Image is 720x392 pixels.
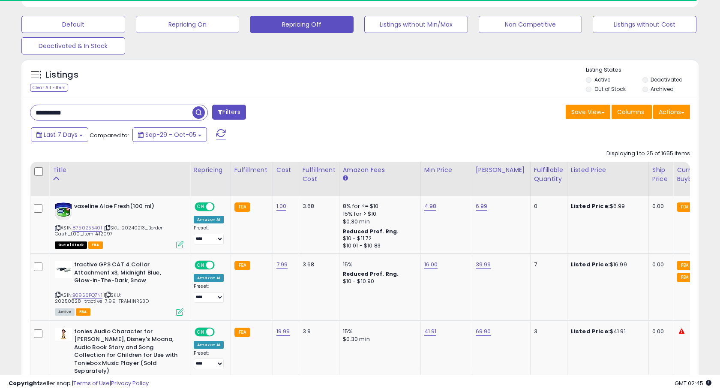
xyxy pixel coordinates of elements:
[212,105,246,120] button: Filters
[675,379,711,387] span: 2025-10-14 02:45 GMT
[213,203,227,211] span: OFF
[55,308,75,316] span: All listings currently available for purchase on Amazon
[194,216,224,223] div: Amazon AI
[343,202,414,210] div: 8% for <= $10
[343,242,414,250] div: $10.01 - $10.83
[74,261,178,287] b: tractive GPS CAT 4 Collar Attachment x3, Midnight Blue, Glow-in-The-Dark, Snow
[534,328,561,335] div: 3
[194,225,224,244] div: Preset:
[234,328,250,337] small: FBA
[476,202,488,211] a: 6.99
[571,261,642,268] div: $16.99
[145,130,196,139] span: Sep-29 - Oct-05
[677,261,693,270] small: FBA
[55,202,72,220] img: 41Rb4IRtBOL._SL40_.jpg
[476,166,527,175] div: [PERSON_NAME]
[74,328,178,377] b: tonies Audio Character for [PERSON_NAME], Disney's Moana, Audio Book Story and Song Collection fo...
[343,235,414,242] div: $10 - $11.72
[571,202,642,210] div: $6.99
[586,66,698,74] p: Listing States:
[194,274,224,282] div: Amazon AI
[594,76,610,83] label: Active
[276,166,295,175] div: Cost
[424,260,438,269] a: 16.00
[343,166,417,175] div: Amazon Fees
[276,260,288,269] a: 7.99
[303,166,336,184] div: Fulfillment Cost
[276,327,290,336] a: 19.99
[31,127,88,142] button: Last 7 Days
[571,260,610,268] b: Listed Price:
[571,327,610,335] b: Listed Price:
[343,328,414,335] div: 15%
[72,224,102,232] a: 8750255401
[534,202,561,210] div: 0
[132,127,207,142] button: Sep-29 - Oct-05
[364,16,468,33] button: Listings without Min/Max
[55,224,163,237] span: | SKU: 20240213_Border Cash_1.00_Item #12097
[195,328,206,335] span: ON
[343,218,414,226] div: $0.30 min
[652,166,669,184] div: Ship Price
[343,175,348,182] small: Amazon Fees.
[111,379,149,387] a: Privacy Policy
[55,261,183,315] div: ASIN:
[617,108,644,116] span: Columns
[652,261,666,268] div: 0.00
[424,166,468,175] div: Min Price
[479,16,582,33] button: Non Competitive
[194,350,224,370] div: Preset:
[343,228,399,235] b: Reduced Prof. Rng.
[194,341,224,349] div: Amazon AI
[566,105,610,119] button: Save View
[194,283,224,303] div: Preset:
[76,308,90,316] span: FBA
[195,262,206,269] span: ON
[55,241,87,249] span: All listings that are currently out of stock and unavailable for purchase on Amazon
[594,85,626,93] label: Out of Stock
[194,166,227,175] div: Repricing
[55,328,72,341] img: 21Tq+GmlTzL._SL40_.jpg
[534,166,564,184] div: Fulfillable Quantity
[343,278,414,285] div: $10 - $10.90
[343,270,399,277] b: Reduced Prof. Rng.
[73,379,110,387] a: Terms of Use
[677,202,693,212] small: FBA
[136,16,240,33] button: Repricing On
[476,260,491,269] a: 39.99
[213,262,227,269] span: OFF
[55,202,183,247] div: ASIN:
[30,84,68,92] div: Clear All Filters
[195,203,206,211] span: ON
[45,69,78,81] h5: Listings
[53,166,186,175] div: Title
[652,328,666,335] div: 0.00
[343,210,414,218] div: 15% for > $10
[213,328,227,335] span: OFF
[476,327,491,336] a: 69.90
[234,166,269,175] div: Fulfillment
[343,261,414,268] div: 15%
[424,202,437,211] a: 4.98
[571,328,642,335] div: $41.91
[21,37,125,54] button: Deactivated & In Stock
[303,202,333,210] div: 3.68
[606,150,690,158] div: Displaying 1 to 25 of 1655 items
[534,261,561,268] div: 7
[593,16,696,33] button: Listings without Cost
[250,16,354,33] button: Repricing Off
[234,261,250,270] small: FBA
[55,292,149,305] span: | SKU: 20250828_tractive_7.99_TRAMINRS3D
[55,261,72,278] img: 31-qIdcIn9L._SL40_.jpg
[9,380,149,388] div: seller snap | |
[343,335,414,343] div: $0.30 min
[424,327,437,336] a: 41.91
[74,202,178,213] b: vaseline Aloe Fresh(100 ml)
[21,16,125,33] button: Default
[653,105,690,119] button: Actions
[88,241,103,249] span: FBA
[9,379,40,387] strong: Copyright
[44,130,78,139] span: Last 7 Days
[571,166,645,175] div: Listed Price
[303,328,333,335] div: 3.9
